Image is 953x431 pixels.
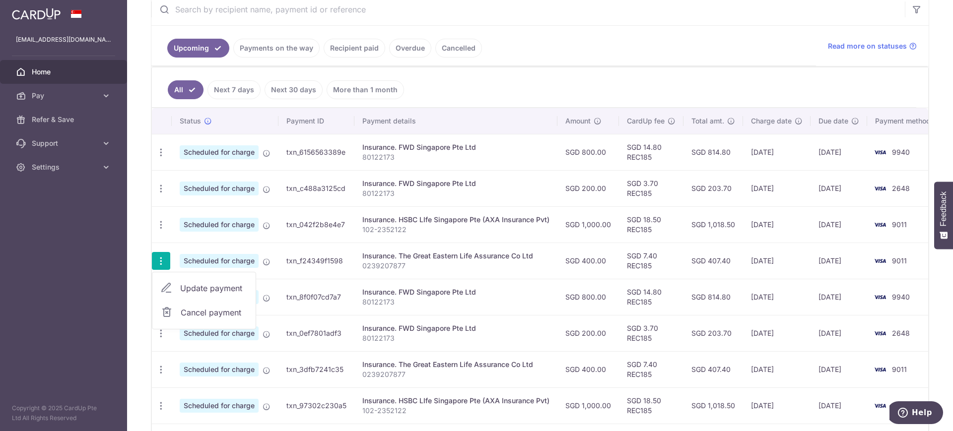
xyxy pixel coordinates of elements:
td: [DATE] [743,279,811,315]
td: [DATE] [743,243,811,279]
td: SGD 18.50 REC185 [619,206,683,243]
p: [EMAIL_ADDRESS][DOMAIN_NAME] [16,35,111,45]
span: 9940 [892,293,910,301]
td: SGD 203.70 [683,315,743,351]
td: SGD 1,018.50 [683,206,743,243]
td: SGD 814.80 [683,134,743,170]
a: Recipient paid [324,39,385,58]
img: Bank Card [870,291,890,303]
a: More than 1 month [327,80,404,99]
span: Scheduled for charge [180,363,259,376]
td: SGD 14.80 REC185 [619,134,683,170]
p: 80122173 [362,333,549,343]
div: Insurance. The Great Eastern Life Assurance Co Ltd [362,251,549,261]
span: Charge date [751,116,792,126]
td: SGD 800.00 [557,134,619,170]
th: Payment method [867,108,943,134]
span: Scheduled for charge [180,182,259,195]
td: txn_3dfb7241c35 [278,351,354,387]
span: Home [32,67,97,77]
span: 9011 [892,365,907,373]
td: SGD 14.80 REC185 [619,279,683,315]
td: [DATE] [811,315,867,351]
a: Next 30 days [265,80,323,99]
span: Scheduled for charge [180,218,259,232]
span: Read more on statuses [828,41,907,51]
span: 2648 [892,329,910,337]
td: txn_042f2b8e4e7 [278,206,354,243]
td: SGD 407.40 [683,351,743,387]
td: [DATE] [811,206,867,243]
span: 9940 [892,148,910,156]
td: [DATE] [811,279,867,315]
a: Upcoming [167,39,229,58]
td: SGD 407.40 [683,243,743,279]
p: 102-2352122 [362,406,549,416]
div: Insurance. FWD Singapore Pte Ltd [362,323,549,333]
td: txn_0ef7801adf3 [278,315,354,351]
td: SGD 203.70 [683,170,743,206]
img: Bank Card [870,255,890,267]
iframe: Opens a widget where you can find more information [889,401,943,426]
p: 80122173 [362,297,549,307]
span: Scheduled for charge [180,145,259,159]
span: Settings [32,162,97,172]
td: SGD 200.00 [557,315,619,351]
td: SGD 814.80 [683,279,743,315]
span: 2648 [892,184,910,192]
td: [DATE] [811,243,867,279]
div: Insurance. FWD Singapore Pte Ltd [362,179,549,188]
p: 80122173 [362,188,549,198]
p: 80122173 [362,152,549,162]
td: [DATE] [743,134,811,170]
img: Bank Card [870,327,890,339]
td: txn_6156563389e [278,134,354,170]
span: Scheduled for charge [180,399,259,413]
div: Insurance. HSBC LIfe Singapore Pte (AXA Insurance Pvt) [362,215,549,225]
div: Insurance. The Great Eastern Life Assurance Co Ltd [362,360,549,369]
img: Bank Card [870,219,890,231]
a: Read more on statuses [828,41,917,51]
th: Payment ID [278,108,354,134]
td: SGD 3.70 REC185 [619,315,683,351]
span: 9011 [892,256,907,265]
span: Scheduled for charge [180,254,259,268]
span: Refer & Save [32,115,97,124]
td: txn_97302c230a5 [278,387,354,424]
img: Bank Card [870,364,890,375]
span: Due date [818,116,848,126]
span: Status [180,116,201,126]
span: Total amt. [691,116,724,126]
td: SGD 400.00 [557,351,619,387]
img: Bank Card [870,146,890,158]
span: 9011 [892,220,907,229]
td: SGD 400.00 [557,243,619,279]
td: txn_8f0f07cd7a7 [278,279,354,315]
button: Feedback - Show survey [934,182,953,249]
img: Bank Card [870,183,890,194]
td: SGD 1,018.50 [683,387,743,424]
span: Amount [565,116,591,126]
a: Cancelled [435,39,482,58]
td: [DATE] [743,170,811,206]
td: [DATE] [811,387,867,424]
span: Pay [32,91,97,101]
td: [DATE] [811,170,867,206]
td: SGD 7.40 REC185 [619,243,683,279]
td: [DATE] [743,206,811,243]
td: [DATE] [811,351,867,387]
div: Insurance. HSBC LIfe Singapore Pte (AXA Insurance Pvt) [362,396,549,406]
td: SGD 1,000.00 [557,387,619,424]
a: All [168,80,204,99]
img: CardUp [12,8,61,20]
span: Support [32,138,97,148]
a: Next 7 days [207,80,261,99]
td: SGD 18.50 REC185 [619,387,683,424]
td: SGD 800.00 [557,279,619,315]
span: Feedback [939,191,948,226]
p: 0239207877 [362,369,549,379]
div: Insurance. FWD Singapore Pte Ltd [362,287,549,297]
span: CardUp fee [627,116,665,126]
img: Bank Card [870,400,890,412]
